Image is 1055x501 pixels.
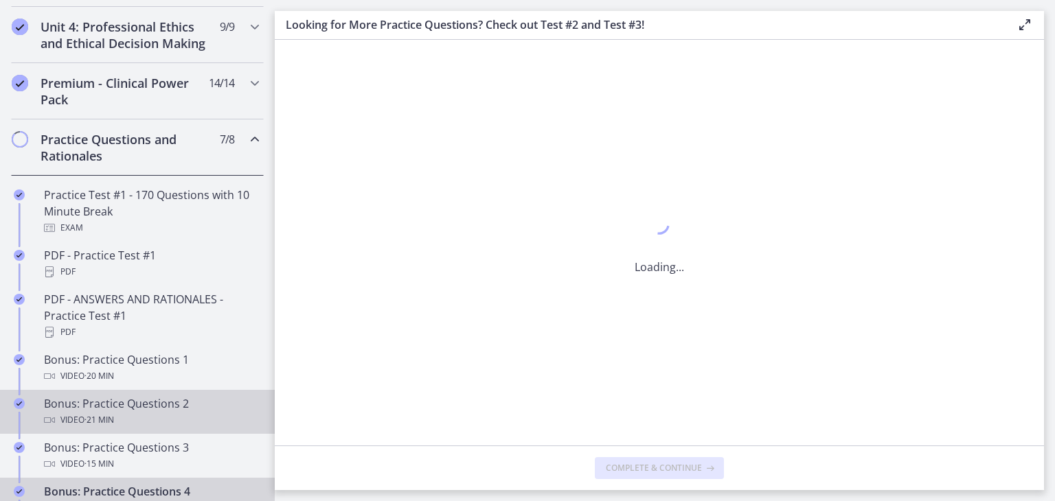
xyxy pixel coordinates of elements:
div: Video [44,368,258,384]
i: Completed [14,354,25,365]
i: Completed [12,19,28,35]
div: 1 [635,211,684,242]
div: Video [44,412,258,428]
div: Practice Test #1 - 170 Questions with 10 Minute Break [44,187,258,236]
span: Complete & continue [606,463,702,474]
span: · 21 min [84,412,114,428]
i: Completed [14,398,25,409]
span: 14 / 14 [209,75,234,91]
div: Bonus: Practice Questions 3 [44,439,258,472]
div: Video [44,456,258,472]
h2: Unit 4: Professional Ethics and Ethical Decision Making [41,19,208,51]
span: 9 / 9 [220,19,234,35]
div: Bonus: Practice Questions 1 [44,351,258,384]
h2: Practice Questions and Rationales [41,131,208,164]
div: Bonus: Practice Questions 2 [44,395,258,428]
h2: Premium - Clinical Power Pack [41,75,208,108]
span: · 20 min [84,368,114,384]
h3: Looking for More Practice Questions? Check out Test #2 and Test #3! [286,16,995,33]
span: 7 / 8 [220,131,234,148]
button: Complete & continue [595,457,724,479]
i: Completed [14,250,25,261]
i: Completed [14,486,25,497]
div: Exam [44,220,258,236]
i: Completed [14,294,25,305]
div: PDF [44,264,258,280]
i: Completed [14,442,25,453]
p: Loading... [635,259,684,275]
div: PDF - ANSWERS AND RATIONALES - Practice Test #1 [44,291,258,340]
span: · 15 min [84,456,114,472]
div: PDF - Practice Test #1 [44,247,258,280]
div: PDF [44,324,258,340]
i: Completed [14,189,25,200]
i: Completed [12,75,28,91]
